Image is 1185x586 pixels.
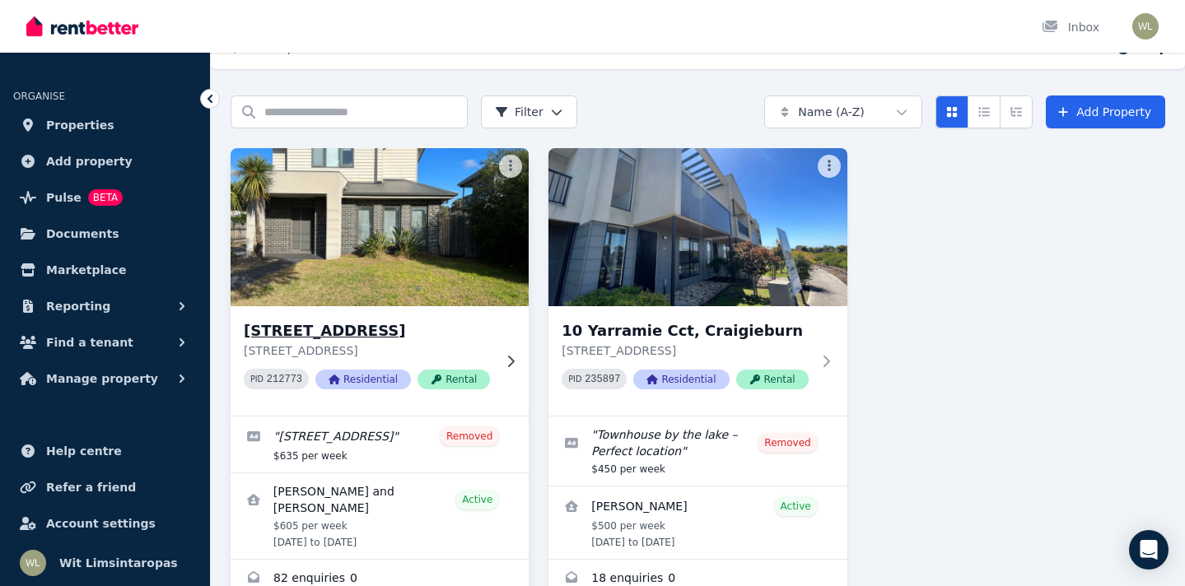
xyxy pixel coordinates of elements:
p: [STREET_ADDRESS] [562,342,810,359]
span: Name (A-Z) [798,104,865,120]
code: 235897 [585,374,620,385]
button: Filter [481,95,577,128]
img: Wit Limsintaropas [1132,13,1159,40]
button: More options [818,155,841,178]
a: Add property [13,145,197,178]
a: PulseBETA [13,181,197,214]
small: PID [250,374,264,384]
button: Expanded list view [1000,95,1033,128]
a: Refer a friend [13,471,197,504]
a: View details for Anna Anasis [548,486,847,559]
span: Documents [46,224,119,244]
span: Help centre [46,441,122,461]
span: Properties [46,115,114,135]
a: Add Property [1046,95,1165,128]
p: [STREET_ADDRESS] [244,342,492,359]
span: Account settings [46,514,156,533]
span: Find a tenant [46,333,133,352]
span: Manage property [46,369,158,388]
button: Reporting [13,290,197,323]
a: Properties [13,109,197,142]
span: Add property [46,151,133,171]
a: Documents [13,217,197,250]
span: BETA [88,189,123,206]
span: Filter [495,104,544,120]
span: Residential [315,370,411,389]
span: Refer a friend [46,477,136,497]
div: View options [935,95,1033,128]
a: Marketplace [13,253,197,286]
code: 212773 [267,374,302,385]
button: Compact list view [968,95,1001,128]
small: PID [568,374,581,384]
button: Find a tenant [13,326,197,359]
a: Edit listing: 151 View St [231,416,529,472]
img: Wit Limsintaropas [20,550,46,576]
span: Rental [736,370,809,389]
a: View details for Francesca Pacheco and Jessie Guevarra [231,473,529,559]
span: Reporting [46,296,110,316]
span: Pulse [46,188,82,207]
a: Edit listing: Townhouse by the lake – Perfect location [548,416,847,486]
h3: 10 Yarramie Cct, Craigieburn [562,319,810,342]
h3: [STREET_ADDRESS] [244,319,492,342]
div: Open Intercom Messenger [1129,530,1169,570]
a: Help centre [13,435,197,467]
img: RentBetter [26,14,138,39]
a: 1/151 View St, Glenroy[STREET_ADDRESS][STREET_ADDRESS]PID 212773ResidentialRental [231,148,529,416]
a: Account settings [13,507,197,540]
img: 10 Yarramie Cct, Craigieburn [548,148,847,306]
div: Inbox [1042,19,1099,35]
button: More options [499,155,522,178]
span: ORGANISE [13,91,65,102]
button: Manage property [13,362,197,395]
button: Card view [935,95,968,128]
span: Marketplace [46,260,126,280]
button: Name (A-Z) [764,95,922,128]
span: Rental [418,370,490,389]
img: 1/151 View St, Glenroy [223,144,536,310]
span: Wit Limsintaropas [59,553,178,573]
a: 10 Yarramie Cct, Craigieburn10 Yarramie Cct, Craigieburn[STREET_ADDRESS]PID 235897ResidentialRental [548,148,847,416]
span: Residential [633,370,729,389]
